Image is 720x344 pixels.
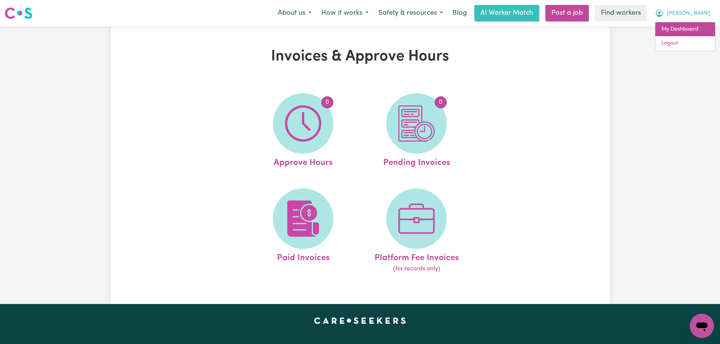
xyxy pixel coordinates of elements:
[545,5,589,22] a: Post a job
[5,6,33,20] img: Careseekers logo
[362,188,471,274] a: Platform Fee Invoices(for records only)
[375,249,459,265] span: Platform Fee Invoices
[474,5,539,22] a: AI Worker Match
[249,93,358,170] a: Approve Hours
[667,9,711,18] span: [PERSON_NAME]
[650,5,715,21] button: My Account
[690,314,714,338] iframe: Button to launch messaging window
[655,22,715,37] a: My Dashboard
[595,5,647,22] a: Find workers
[277,249,330,265] span: Paid Invoices
[321,96,333,108] span: 0
[655,36,715,51] a: Logout
[393,264,440,273] span: (for records only)
[274,154,333,170] span: Approve Hours
[435,96,447,108] span: 0
[198,48,522,66] h1: Invoices & Approve Hours
[362,93,471,170] a: Pending Invoices
[448,5,471,22] a: Blog
[655,22,715,51] div: My Account
[373,5,448,21] button: Safety & resources
[314,318,406,324] a: Careseekers home page
[383,154,450,170] span: Pending Invoices
[5,5,33,22] a: Careseekers logo
[273,5,316,21] button: About us
[249,188,358,274] a: Paid Invoices
[316,5,373,21] button: How it works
